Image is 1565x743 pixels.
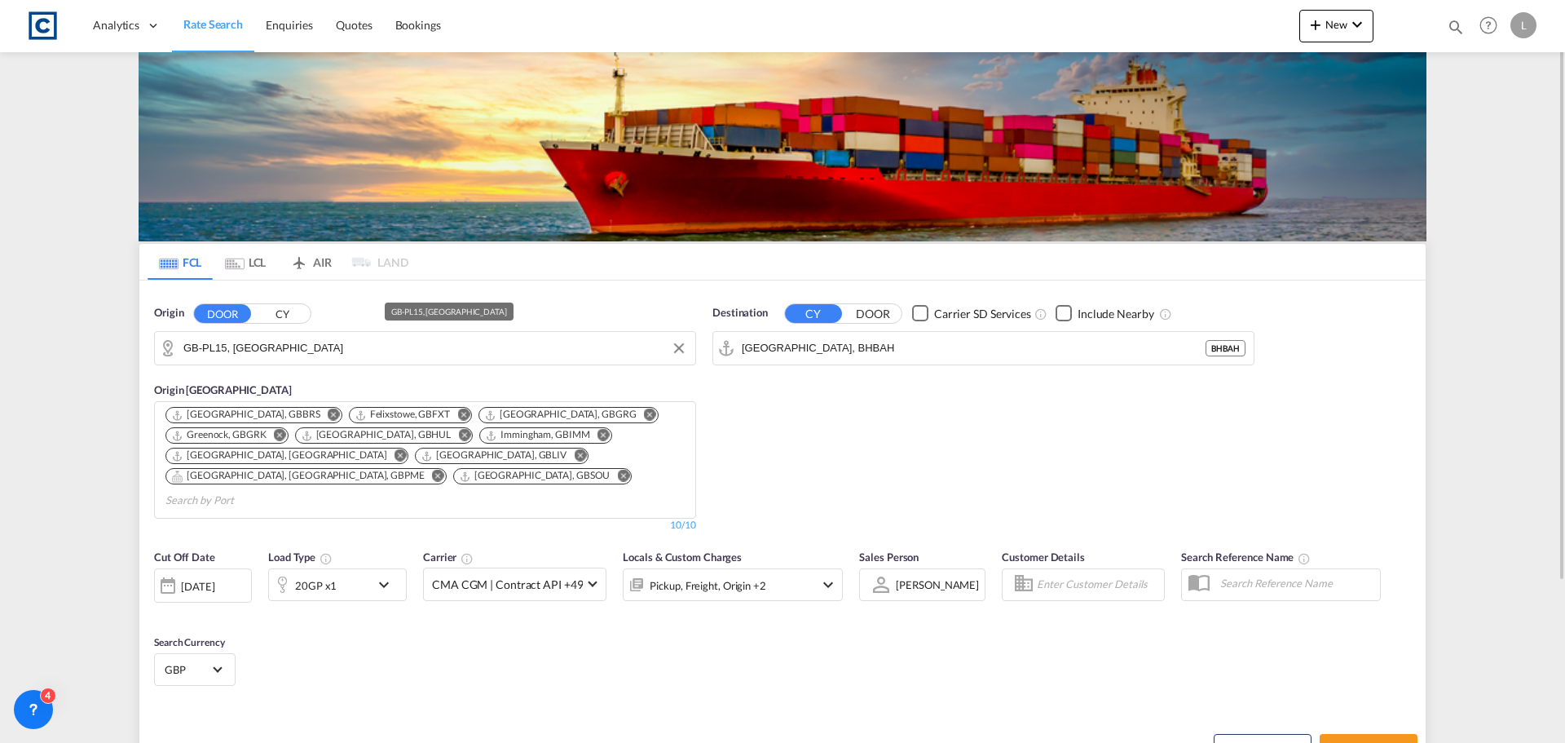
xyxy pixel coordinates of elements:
[785,304,842,323] button: CY
[383,449,408,465] button: Remove
[266,18,313,32] span: Enquiries
[650,574,765,597] div: Pickup Freight Origin Origin Custom Factory Stuffing
[289,253,309,265] md-icon: icon-airplane
[148,244,408,280] md-pagination-wrapper: Use the left and right arrow keys to navigate between tabs
[1447,18,1465,42] div: icon-magnify
[459,469,614,483] div: Press delete to remove this chip.
[355,408,450,422] div: Felixstowe, GBFXT
[1181,551,1311,564] span: Search Reference Name
[355,408,453,422] div: Press delete to remove this chip.
[485,428,593,442] div: Press delete to remove this chip.
[461,552,474,565] md-icon: The selected Trucker/Carrierwill be displayed in the rate results If the rates are from another f...
[421,449,566,462] div: Liverpool, GBLIV
[171,428,270,442] div: Press delete to remove this chip.
[301,428,452,442] div: Hull, GBHUL
[171,469,425,483] div: Portsmouth, HAM, GBPME
[484,408,637,422] div: Grangemouth, GBGRG
[183,17,243,31] span: Rate Search
[713,332,1254,365] md-input-container: Bahrain, BHBAH
[1510,12,1536,38] div: L
[670,519,696,533] div: 10/10
[421,449,570,462] div: Press delete to remove this chip.
[1299,10,1373,42] button: icon-plus 400-fgNewicon-chevron-down
[1034,307,1047,321] md-icon: Unchecked: Search for CY (Container Yard) services for all selected carriers.Checked : Search for...
[894,573,981,596] md-select: Sales Person: Lynsey Heaton
[459,469,611,483] div: Southampton, GBSOU
[148,244,213,280] md-tab-item: FCL
[447,408,471,424] button: Remove
[485,428,589,442] div: Immingham, GBIMM
[165,662,210,677] span: GBP
[395,18,441,32] span: Bookings
[606,469,631,485] button: Remove
[295,574,337,597] div: 20GP x1
[1037,573,1159,597] input: Enter Customer Details
[1298,552,1311,565] md-icon: Your search will be saved by the below given name
[1347,15,1367,34] md-icon: icon-chevron-down
[154,305,183,321] span: Origin
[165,488,320,514] input: Search by Port
[623,551,742,564] span: Locals & Custom Charges
[154,636,225,648] span: Search Currency
[1306,15,1325,34] md-icon: icon-plus 400-fg
[1078,306,1154,322] div: Include Nearby
[213,244,278,280] md-tab-item: LCL
[563,449,588,465] button: Remove
[163,657,227,681] md-select: Select Currency: £ GBPUnited Kingdom Pound
[623,568,843,601] div: Pickup Freight Origin Origin Custom Factory Stuffingicon-chevron-down
[163,402,687,514] md-chips-wrap: Chips container. Use arrow keys to select chips.
[171,408,320,422] div: Bristol, GBBRS
[1475,11,1502,39] span: Help
[24,7,61,44] img: 1fdb9190129311efbfaf67cbb4249bed.jpeg
[391,303,506,321] div: GB-PL15, [GEOGRAPHIC_DATA]
[912,305,1031,322] md-checkbox: Checkbox No Ink
[93,17,139,33] span: Analytics
[171,449,386,462] div: London Gateway Port, GBLGP
[1206,340,1245,356] div: BHBAH
[712,305,768,321] span: Destination
[278,244,343,280] md-tab-item: AIR
[320,552,333,565] md-icon: icon-information-outline
[1056,305,1154,322] md-checkbox: Checkbox No Ink
[934,306,1031,322] div: Carrier SD Services
[317,408,342,424] button: Remove
[1447,18,1465,36] md-icon: icon-magnify
[1306,18,1367,31] span: New
[301,428,455,442] div: Press delete to remove this chip.
[171,428,267,442] div: Greenock, GBGRK
[1212,571,1380,595] input: Search Reference Name
[263,428,288,444] button: Remove
[155,332,695,365] md-input-container: GB-PL15, Cornwall
[859,551,919,564] span: Sales Person
[633,408,658,424] button: Remove
[154,383,292,396] span: Origin [GEOGRAPHIC_DATA]
[154,551,215,564] span: Cut Off Date
[171,408,324,422] div: Press delete to remove this chip.
[154,600,166,622] md-datepicker: Select
[1002,551,1084,564] span: Customer Details
[253,304,311,323] button: CY
[1475,11,1510,41] div: Help
[742,336,1206,360] input: Search by Port
[447,428,472,444] button: Remove
[667,336,691,360] button: Clear Input
[194,304,251,323] button: DOOR
[183,336,687,360] input: Search by Door
[587,428,611,444] button: Remove
[844,304,902,323] button: DOOR
[818,575,838,595] md-icon: icon-chevron-down
[423,551,474,564] span: Carrier
[1159,307,1172,321] md-icon: Unchecked: Ignores neighbouring ports when fetching rates.Checked : Includes neighbouring ports w...
[896,578,979,591] div: [PERSON_NAME]
[139,52,1426,241] img: LCL+%26+FCL+BACKGROUND.png
[336,18,372,32] span: Quotes
[421,469,446,485] button: Remove
[154,568,252,603] div: [DATE]
[432,577,583,593] span: CMA CGM | Contract API +49
[171,449,390,462] div: Press delete to remove this chip.
[181,579,214,594] div: [DATE]
[171,469,428,483] div: Press delete to remove this chip.
[484,408,640,422] div: Press delete to remove this chip.
[268,568,407,601] div: 20GP x1icon-chevron-down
